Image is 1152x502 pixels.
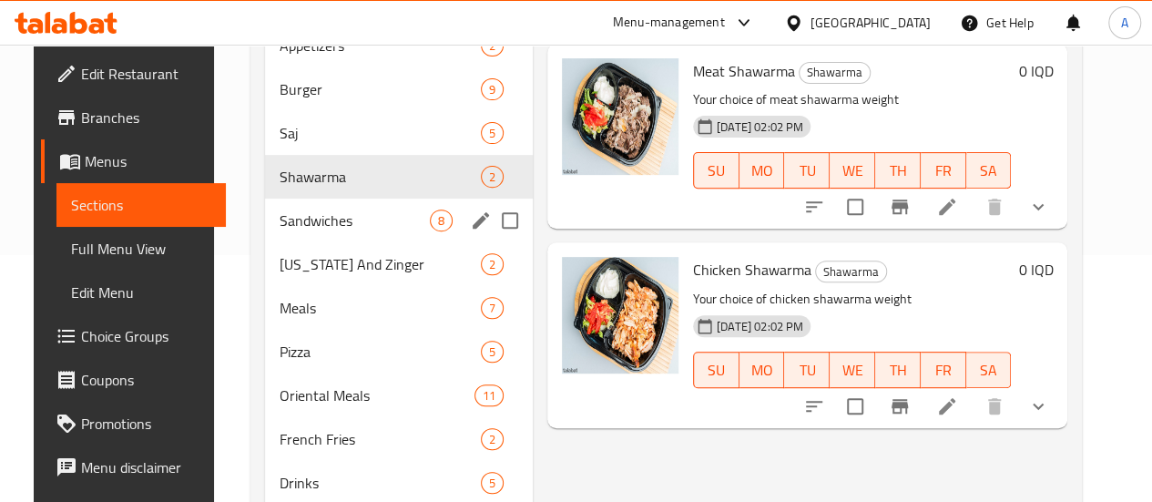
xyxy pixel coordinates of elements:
[693,288,1011,311] p: Your choice of chicken shawarma weight
[1027,196,1049,218] svg: Show Choices
[878,185,922,229] button: Branch-specific-item
[973,185,1016,229] button: delete
[709,118,810,136] span: [DATE] 02:02 PM
[1016,384,1060,428] button: show more
[41,139,226,183] a: Menus
[280,341,481,363] span: Pizza
[481,428,504,450] div: items
[792,185,836,229] button: sort-choices
[81,369,211,391] span: Coupons
[482,125,503,142] span: 5
[878,384,922,428] button: Branch-specific-item
[71,238,211,260] span: Full Menu View
[474,384,504,406] div: items
[265,111,533,155] div: Saj5
[481,166,504,188] div: items
[265,374,533,417] div: Oriental Meals11
[41,314,226,358] a: Choice Groups
[936,196,958,218] a: Edit menu item
[693,256,811,283] span: Chicken Shawarma
[481,78,504,100] div: items
[974,357,1004,384] span: SA
[709,318,810,335] span: [DATE] 02:02 PM
[265,67,533,111] div: Burger9
[784,152,830,189] button: TU
[56,227,226,271] a: Full Menu View
[792,384,836,428] button: sort-choices
[966,152,1012,189] button: SA
[265,155,533,199] div: Shawarma2
[481,297,504,319] div: items
[1027,395,1049,417] svg: Show Choices
[280,166,481,188] span: Shawarma
[481,472,504,494] div: items
[280,122,481,144] span: Saj
[562,58,678,175] img: Meat Shawarma
[280,253,481,275] div: Kentucky And Zinger
[280,253,481,275] span: [US_STATE] And Zinger
[280,384,474,406] span: Oriental Meals
[747,158,778,184] span: MO
[41,358,226,402] a: Coupons
[693,88,1011,111] p: Your choice of meat shawarma weight
[837,357,868,384] span: WE
[81,63,211,85] span: Edit Restaurant
[830,152,875,189] button: WE
[280,472,481,494] span: Drinks
[475,387,503,405] span: 11
[739,152,785,189] button: MO
[815,261,887,282] div: Shawarma
[928,357,959,384] span: FR
[265,417,533,461] div: French Fries2
[799,62,871,84] div: Shawarma
[41,96,226,139] a: Branches
[41,52,226,96] a: Edit Restaurant
[1121,13,1128,33] span: A
[482,169,503,186] span: 2
[41,402,226,446] a: Promotions
[875,352,921,388] button: TH
[791,357,822,384] span: TU
[56,271,226,314] a: Edit Menu
[875,152,921,189] button: TH
[830,352,875,388] button: WE
[613,12,725,34] div: Menu-management
[747,357,778,384] span: MO
[431,212,452,230] span: 8
[701,158,732,184] span: SU
[837,158,868,184] span: WE
[265,330,533,374] div: Pizza5
[791,158,822,184] span: TU
[974,158,1004,184] span: SA
[280,428,481,450] span: French Fries
[41,446,226,489] a: Menu disclaimer
[482,343,503,361] span: 5
[693,352,739,388] button: SU
[265,286,533,330] div: Meals7
[482,256,503,273] span: 2
[836,387,874,425] span: Select to update
[701,357,732,384] span: SU
[280,210,430,231] span: Sandwiches
[836,188,874,226] span: Select to update
[810,13,931,33] div: [GEOGRAPHIC_DATA]
[1016,185,1060,229] button: show more
[280,297,481,319] span: Meals
[921,352,966,388] button: FR
[85,150,211,172] span: Menus
[280,78,481,100] span: Burger
[882,158,913,184] span: TH
[81,107,211,128] span: Branches
[71,282,211,303] span: Edit Menu
[562,257,678,374] img: Chicken Shawarma
[800,62,870,83] span: Shawarma
[71,194,211,216] span: Sections
[973,384,1016,428] button: delete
